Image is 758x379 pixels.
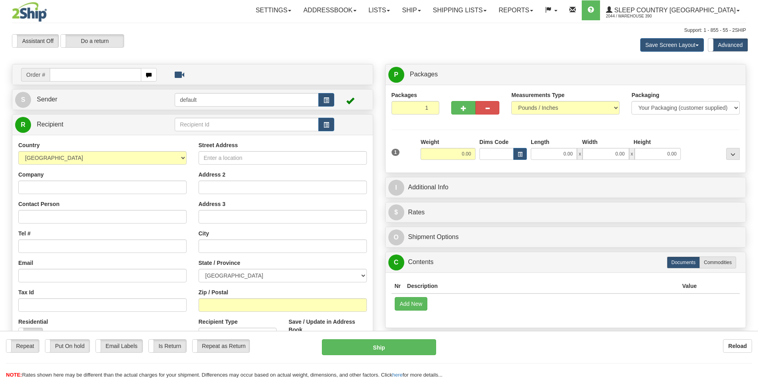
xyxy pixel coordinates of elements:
[199,151,367,165] input: Enter a location
[577,148,583,160] span: x
[531,138,550,146] label: Length
[18,318,48,326] label: Residential
[582,138,598,146] label: Width
[18,288,34,296] label: Tax Id
[19,328,43,341] label: No
[600,0,746,20] a: Sleep Country [GEOGRAPHIC_DATA] 2044 / Warehouse 390
[175,93,319,107] input: Sender Id
[633,138,651,146] label: Height
[479,138,509,146] label: Dims Code
[15,117,31,133] span: R
[61,35,124,47] label: Do a return
[322,339,436,355] button: Ship
[6,340,39,352] label: Repeat
[421,138,439,146] label: Weight
[199,171,226,179] label: Address 2
[679,279,700,293] th: Value
[15,117,157,133] a: R Recipient
[395,297,428,311] button: Add New
[493,0,539,20] a: Reports
[18,171,44,179] label: Company
[612,7,736,14] span: Sleep Country [GEOGRAPHIC_DATA]
[199,141,238,149] label: Street Address
[700,257,736,268] label: Commodities
[388,204,404,220] span: $
[396,0,427,20] a: Ship
[199,259,240,267] label: State / Province
[667,257,700,268] label: Documents
[392,372,403,378] a: here
[723,339,752,353] button: Reload
[388,254,743,270] a: CContents
[18,141,40,149] label: Country
[12,2,47,22] img: logo2044.jpg
[388,180,404,196] span: I
[606,12,666,20] span: 2044 / Warehouse 390
[404,279,679,293] th: Description
[249,0,297,20] a: Settings
[199,229,209,237] label: City
[388,204,743,221] a: $Rates
[388,229,404,245] span: O
[708,39,748,51] label: Advanced
[511,91,565,99] label: Measurements Type
[640,38,704,52] button: Save Screen Layout
[15,92,31,108] span: S
[388,229,743,245] a: OShipment Options
[392,279,404,293] th: Nr
[388,66,743,83] a: P Packages
[12,35,58,47] label: Assistant Off
[288,318,366,334] label: Save / Update in Address Book
[631,91,659,99] label: Packaging
[427,0,493,20] a: Shipping lists
[45,340,90,352] label: Put On hold
[37,96,57,103] span: Sender
[297,0,362,20] a: Addressbook
[18,200,59,208] label: Contact Person
[362,0,396,20] a: Lists
[199,288,228,296] label: Zip / Postal
[410,71,438,78] span: Packages
[388,255,404,270] span: C
[629,148,635,160] span: x
[392,149,400,156] span: 1
[388,179,743,196] a: IAdditional Info
[15,91,175,108] a: S Sender
[392,91,417,99] label: Packages
[37,121,63,128] span: Recipient
[199,200,226,208] label: Address 3
[96,340,142,352] label: Email Labels
[193,340,249,352] label: Repeat as Return
[175,118,319,131] input: Recipient Id
[12,27,746,34] div: Support: 1 - 855 - 55 - 2SHIP
[6,372,22,378] span: NOTE:
[21,68,50,82] span: Order #
[726,148,740,160] div: ...
[18,259,33,267] label: Email
[388,67,404,83] span: P
[18,229,31,237] label: Tel #
[728,343,747,349] b: Reload
[199,318,238,326] label: Recipient Type
[149,340,186,352] label: Is Return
